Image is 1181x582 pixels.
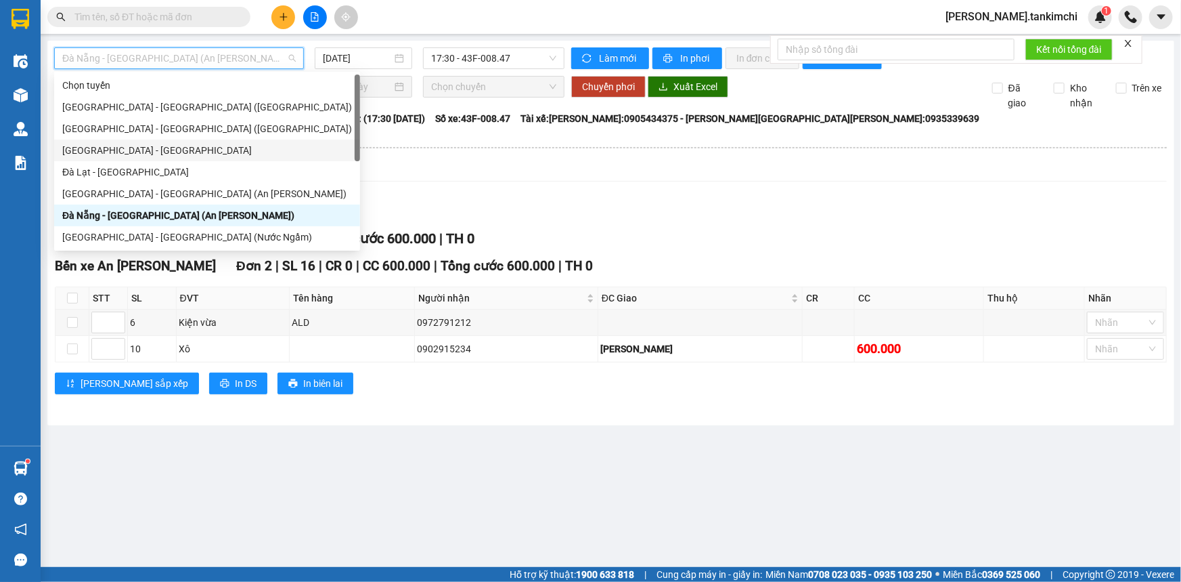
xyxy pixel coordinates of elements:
[599,51,638,66] span: Làm mới
[14,88,28,102] img: warehouse-icon
[62,186,352,201] div: [GEOGRAPHIC_DATA] - [GEOGRAPHIC_DATA] (An [PERSON_NAME])
[236,258,272,274] span: Đơn 2
[26,459,30,463] sup: 1
[288,379,298,390] span: printer
[1155,11,1167,23] span: caret-down
[565,258,593,274] span: TH 0
[54,96,360,118] div: Đà Nẵng - Hà Nội (Hàng)
[341,12,351,22] span: aim
[363,258,430,274] span: CC 600.000
[520,111,979,126] span: Tài xế: [PERSON_NAME]:0905434375 - [PERSON_NAME][GEOGRAPHIC_DATA][PERSON_NAME]:0935339639
[54,183,360,205] div: Sài Gòn - Đà Nẵng (An Sương)
[271,5,295,29] button: plus
[303,376,342,391] span: In biên lai
[652,47,722,69] button: printerIn phơi
[1149,5,1173,29] button: caret-down
[1088,291,1163,306] div: Nhãn
[14,554,27,566] span: message
[62,208,352,223] div: Đà Nẵng - [GEOGRAPHIC_DATA] (An [PERSON_NAME])
[128,287,177,310] th: SL
[982,569,1040,580] strong: 0369 525 060
[74,9,234,24] input: Tìm tên, số ĐT hoặc mã đơn
[54,75,360,96] div: Chọn tuyến
[803,287,855,310] th: CR
[14,461,28,476] img: warehouse-icon
[656,567,762,582] span: Cung cấp máy in - giấy in:
[680,51,711,66] span: In phơi
[279,12,288,22] span: plus
[62,121,352,136] div: [GEOGRAPHIC_DATA] - [GEOGRAPHIC_DATA] ([GEOGRAPHIC_DATA])
[356,258,359,274] span: |
[235,376,257,391] span: In DS
[1065,81,1105,110] span: Kho nhận
[282,258,315,274] span: SL 16
[431,48,556,68] span: 17:30 - 43F-008.47
[177,287,290,310] th: ĐVT
[600,341,800,356] div: [PERSON_NAME]
[303,5,327,29] button: file-add
[81,376,188,391] span: [PERSON_NAME] sắp xếp
[62,230,352,245] div: [GEOGRAPHIC_DATA] - [GEOGRAPHIC_DATA] (Nước Ngầm)
[130,315,174,330] div: 6
[417,315,596,330] div: 0972791212
[334,5,358,29] button: aim
[855,287,984,310] th: CC
[431,77,556,97] span: Chọn chuyến
[446,230,474,247] span: TH 0
[418,291,584,306] span: Người nhận
[571,76,646,98] button: Chuyển phơi
[1104,6,1109,16] span: 1
[571,47,649,69] button: syncLàm mới
[290,287,416,310] th: Tên hàng
[275,258,279,274] span: |
[1094,11,1107,23] img: icon-new-feature
[54,118,360,140] div: Hà Nội - Đà Nẵng (Hàng)
[1036,42,1102,57] span: Kết nối tổng đài
[943,567,1040,582] span: Miền Bắc
[66,379,75,390] span: sort-ascending
[663,54,675,64] span: printer
[277,373,353,394] button: printerIn biên lai
[778,39,1015,60] input: Nhập số tổng đài
[808,569,932,580] strong: 0708 023 035 - 0935 103 250
[326,258,353,274] span: CR 0
[726,47,799,69] button: In đơn chọn
[179,341,287,356] div: Xô
[14,54,28,68] img: warehouse-icon
[14,156,28,170] img: solution-icon
[1050,567,1052,582] span: |
[55,258,216,274] span: Bến xe An [PERSON_NAME]
[54,205,360,226] div: Đà Nẵng - Sài Gòn (An Sương)
[1127,81,1167,96] span: Trên xe
[659,82,668,93] span: download
[130,341,174,356] div: 10
[602,291,788,306] span: ĐC Giao
[12,9,29,29] img: logo-vxr
[510,567,634,582] span: Hỗ trợ kỹ thuật:
[320,230,436,247] span: Tổng cước 600.000
[984,287,1085,310] th: Thu hộ
[292,315,413,330] div: ALD
[1025,39,1113,60] button: Kết nối tổng đài
[89,287,128,310] th: STT
[54,140,360,161] div: Đà Nẵng - Đà Lạt
[1102,6,1111,16] sup: 1
[765,567,932,582] span: Miền Nam
[14,523,27,536] span: notification
[439,230,443,247] span: |
[319,258,322,274] span: |
[326,111,425,126] span: Chuyến: (17:30 [DATE])
[323,51,392,66] input: 12/10/2025
[673,79,717,94] span: Xuất Excel
[62,165,352,180] div: Đà Lạt - [GEOGRAPHIC_DATA]
[54,226,360,248] div: Đà Nẵng - Hà Nội (Nước Ngầm)
[62,100,352,115] div: [GEOGRAPHIC_DATA] - [GEOGRAPHIC_DATA] ([GEOGRAPHIC_DATA])
[582,54,594,64] span: sync
[576,569,634,580] strong: 1900 633 818
[435,111,510,126] span: Số xe: 43F-008.47
[1003,81,1044,110] span: Đã giao
[648,76,728,98] button: downloadXuất Excel
[1125,11,1137,23] img: phone-icon
[1106,570,1115,579] span: copyright
[55,373,199,394] button: sort-ascending[PERSON_NAME] sắp xếp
